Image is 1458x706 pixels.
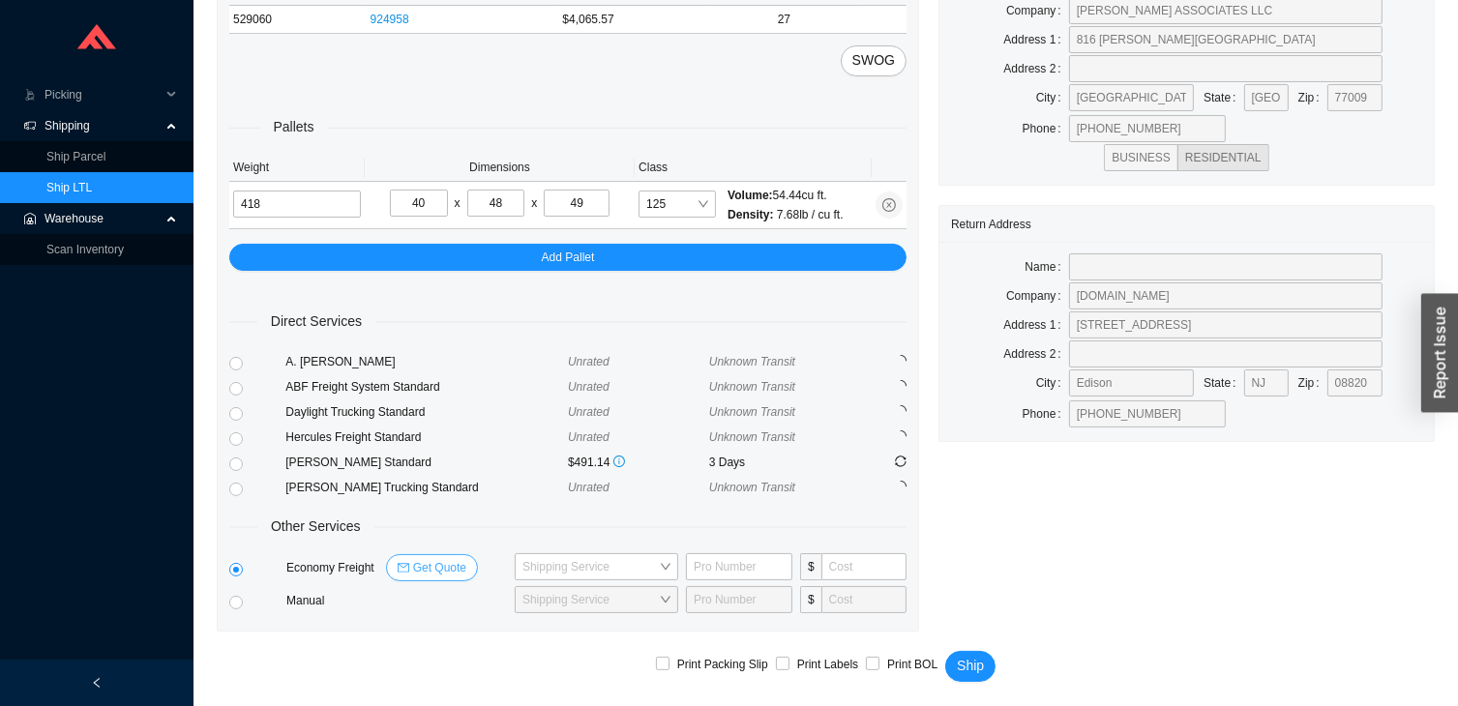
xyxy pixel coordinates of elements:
span: mail [398,562,409,575]
label: Address 1 [1003,26,1068,53]
div: Return Address [951,206,1422,242]
a: Ship LTL [46,181,92,194]
span: Unknown Transit [709,380,795,394]
div: ABF Freight System Standard [285,377,568,397]
button: mailGet Quote [386,554,478,581]
div: 54.44 cu ft. [728,186,843,205]
span: Unrated [568,405,610,419]
label: Zip [1298,84,1327,111]
span: Pallets [260,116,328,138]
span: Unknown Transit [709,430,795,444]
span: Unknown Transit [709,355,795,368]
td: 27 [706,6,863,34]
label: Address 2 [1003,55,1068,82]
span: Unrated [568,355,610,368]
span: SWOG [852,49,895,72]
span: Other Services [257,515,374,538]
input: L [390,190,448,217]
span: Get Quote [413,558,466,577]
div: 7.68 lb / cu ft. [728,205,843,224]
label: Zip [1298,369,1327,397]
span: $ [800,553,821,580]
label: State [1204,369,1243,397]
label: Phone [1023,115,1069,142]
div: Daylight Trucking Standard [285,402,568,422]
a: Scan Inventory [46,243,124,256]
button: close-circle [876,191,903,219]
span: info-circle [613,456,625,467]
span: Add Pallet [542,248,595,267]
div: Manual [283,591,511,610]
span: left [91,677,103,689]
td: $4,065.57 [558,6,705,34]
div: Hercules Freight Standard [285,427,568,447]
div: A. [PERSON_NAME] [285,352,568,371]
span: Unknown Transit [709,405,795,419]
div: 3 Days [709,453,850,472]
span: RESIDENTIAL [1185,151,1262,164]
span: loading [895,481,907,492]
div: $491.14 [568,453,709,472]
span: loading [895,430,907,442]
span: Picking [45,79,161,110]
input: Cost [821,553,907,580]
span: Unrated [568,380,610,394]
button: Add Pallet [229,244,907,271]
div: [PERSON_NAME] Standard [285,453,568,472]
th: Class [635,154,872,182]
span: Unrated [568,430,610,444]
input: H [544,190,610,217]
label: Company [1006,282,1069,309]
td: 529060 [229,6,367,34]
a: 924958 [371,13,409,26]
div: x [531,193,537,213]
span: Print Labels [789,655,866,674]
span: Ship [957,655,984,677]
label: Address 1 [1003,311,1068,338]
span: $ [800,586,821,613]
div: x [455,193,461,213]
span: Print BOL [879,655,945,674]
th: Weight [229,154,365,182]
span: Unrated [568,481,610,494]
input: Pro Number [686,586,792,613]
span: sync [895,456,907,467]
span: Density: [728,208,773,221]
span: loading [895,355,907,367]
input: Pro Number [686,553,792,580]
label: City [1036,369,1069,397]
div: [PERSON_NAME] Trucking Standard [285,478,568,497]
span: Direct Services [257,310,375,333]
span: loading [895,380,907,392]
label: City [1036,84,1069,111]
div: Economy Freight [283,554,511,581]
label: Phone [1023,400,1069,427]
span: Warehouse [45,203,161,234]
span: BUSINESS [1112,151,1171,164]
a: Ship Parcel [46,150,105,163]
button: SWOG [841,45,907,76]
span: 125 [646,191,708,217]
label: State [1204,84,1243,111]
span: Unknown Transit [709,481,795,494]
label: Address 2 [1003,340,1068,368]
label: Name [1025,253,1068,280]
span: Print Packing Slip [669,655,776,674]
button: Ship [945,651,996,682]
input: Cost [821,586,907,613]
span: Shipping [45,110,161,141]
input: W [467,190,525,217]
span: loading [895,405,907,417]
span: Volume: [728,189,772,202]
th: Dimensions [365,154,635,182]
